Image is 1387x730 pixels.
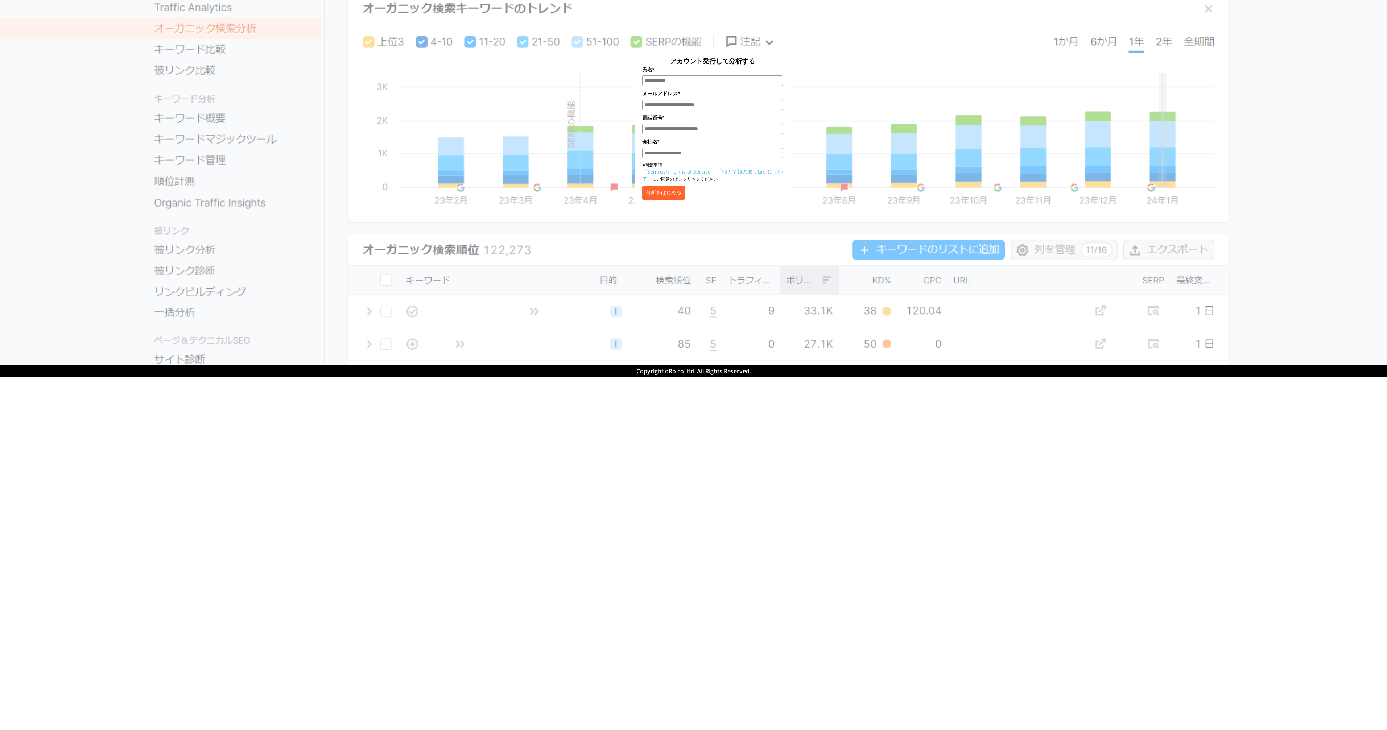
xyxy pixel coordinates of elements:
label: メールアドレス* [642,90,783,98]
span: アカウント発行して分析する [670,57,755,65]
p: ■同意事項 にご同意の上、クリックください [642,162,783,182]
label: 電話番号* [642,114,783,122]
a: 「個人情報の取り扱いについて」 [642,168,783,182]
a: 「Semrush Terms of Service」 [642,168,716,175]
button: 分析をはじめる [642,186,685,200]
span: Copyright oRo co.,ltd. All Rights Reserved. [636,367,751,375]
